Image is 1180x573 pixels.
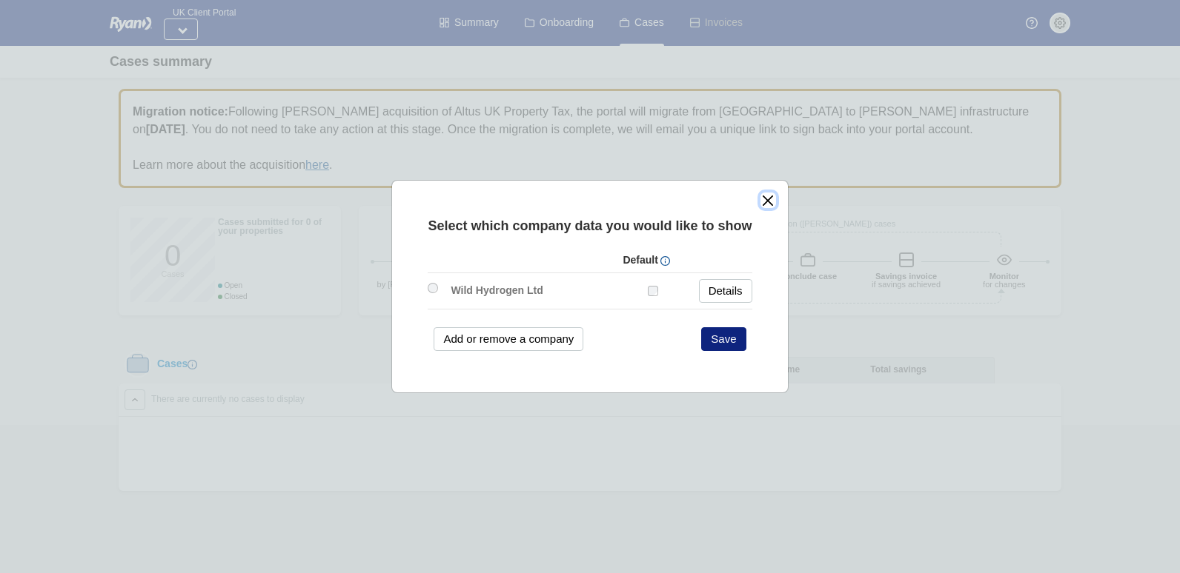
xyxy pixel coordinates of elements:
[699,279,752,303] a: Details
[434,327,583,351] button: Add or remove a company
[443,281,550,300] label: Wild Hydrogen Ltd
[623,254,657,266] strong: Default
[760,192,776,208] button: close
[701,327,746,351] button: Save
[428,218,752,233] span: Select which company data you would like to show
